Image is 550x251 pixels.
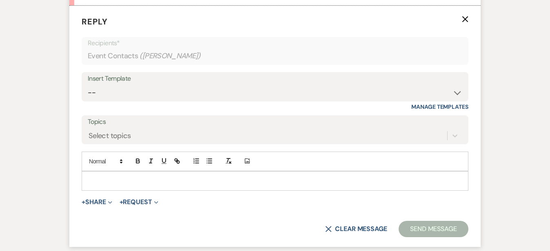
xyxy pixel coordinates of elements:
[140,51,201,62] span: ( [PERSON_NAME] )
[89,130,131,141] div: Select topics
[82,199,85,205] span: +
[82,199,112,205] button: Share
[411,103,468,110] a: Manage Templates
[88,38,462,48] p: Recipients*
[325,226,387,232] button: Clear message
[82,16,108,27] span: Reply
[120,199,123,205] span: +
[120,199,158,205] button: Request
[88,73,462,85] div: Insert Template
[88,116,462,128] label: Topics
[88,48,462,64] div: Event Contacts
[399,221,468,237] button: Send Message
